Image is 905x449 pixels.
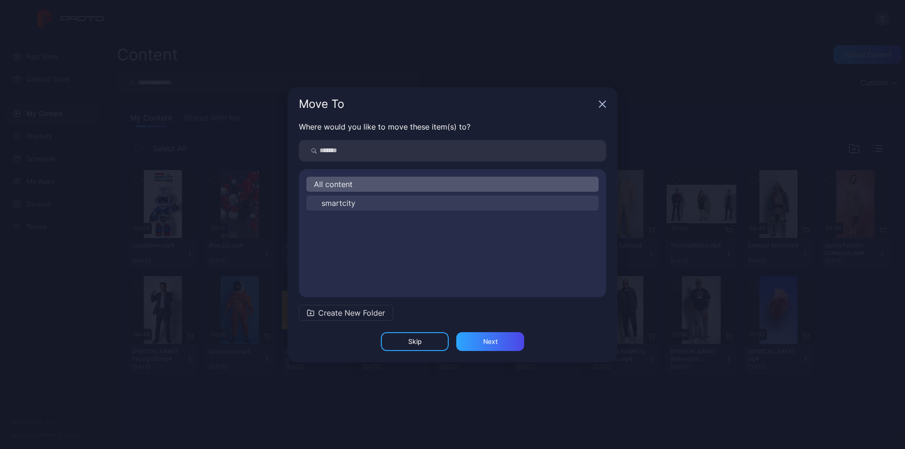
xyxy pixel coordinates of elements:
[381,332,449,351] button: Skip
[483,338,498,345] div: Next
[408,338,422,345] div: Skip
[299,121,606,132] p: Where would you like to move these item(s) to?
[299,98,595,110] div: Move To
[456,332,524,351] button: Next
[299,305,393,321] button: Create New Folder
[306,196,599,211] button: smartcity
[318,307,385,318] span: Create New Folder
[314,179,353,190] span: All content
[321,197,355,209] span: smartcity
